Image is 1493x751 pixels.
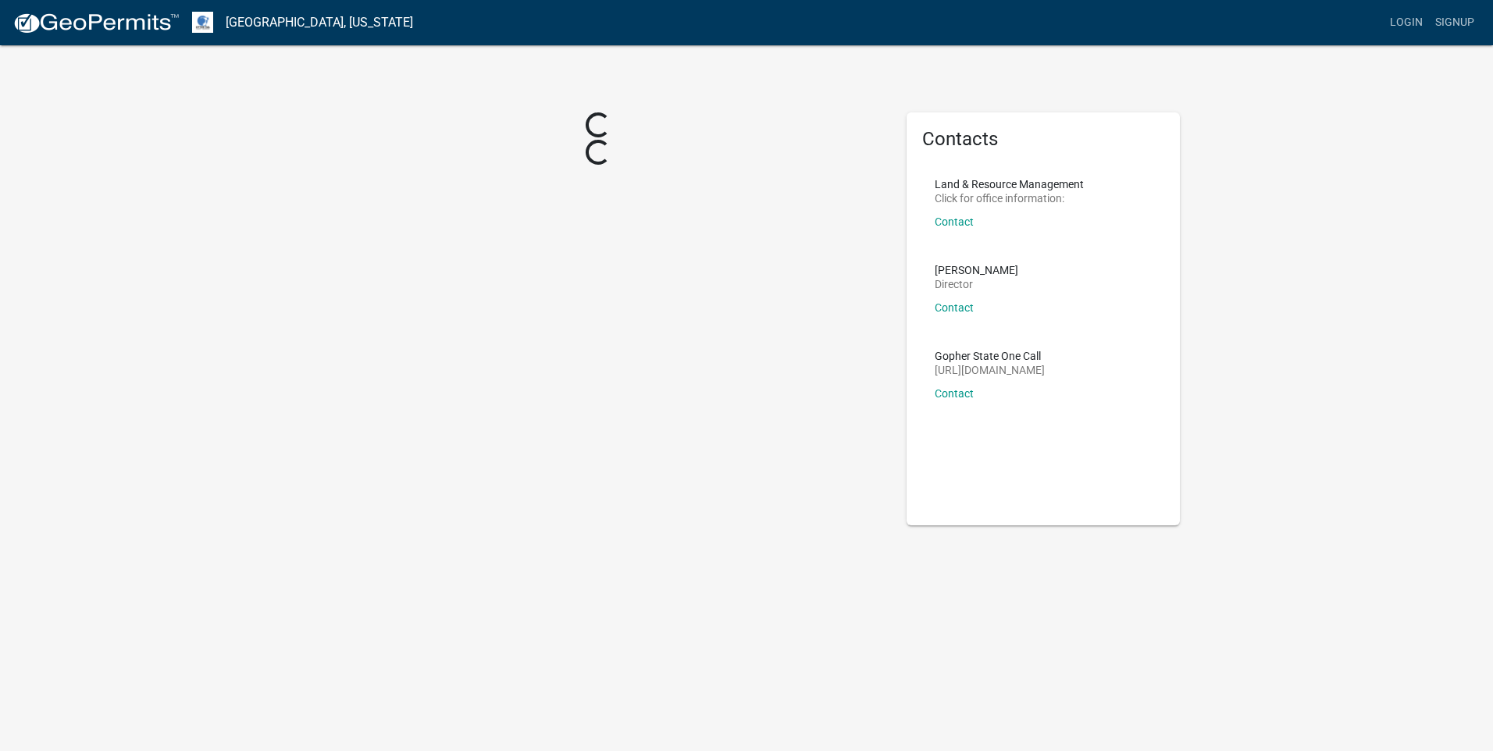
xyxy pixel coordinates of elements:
a: Login [1384,8,1429,37]
p: Click for office information: [935,193,1084,204]
a: [GEOGRAPHIC_DATA], [US_STATE] [226,9,413,36]
p: [PERSON_NAME] [935,265,1018,276]
p: Director [935,279,1018,290]
a: Contact [935,387,974,400]
p: Land & Resource Management [935,179,1084,190]
h5: Contacts [922,128,1164,151]
p: [URL][DOMAIN_NAME] [935,365,1045,375]
p: Gopher State One Call [935,351,1045,361]
img: Otter Tail County, Minnesota [192,12,213,33]
a: Contact [935,215,974,228]
a: Signup [1429,8,1481,37]
a: Contact [935,301,974,314]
